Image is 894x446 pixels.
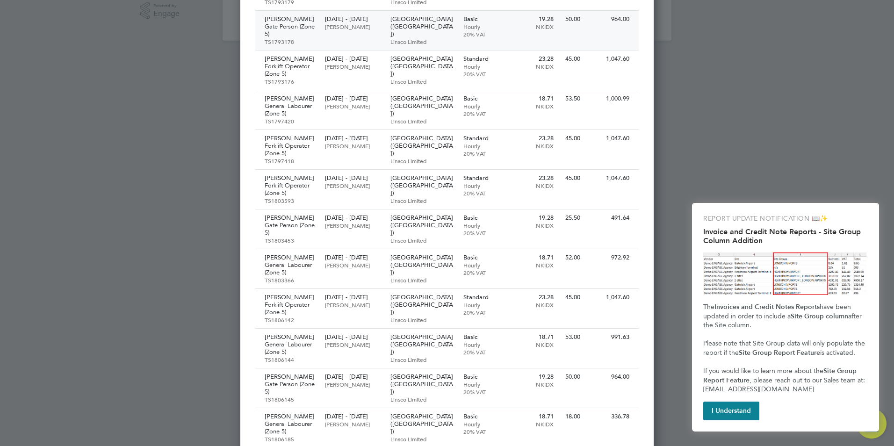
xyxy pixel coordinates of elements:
[265,197,316,204] p: TS1803593
[590,373,629,381] p: 964.00
[265,373,316,381] p: [PERSON_NAME]
[265,142,316,157] p: Forklift Operator (Zone 5)
[325,23,381,30] p: [PERSON_NAME]
[265,55,316,63] p: [PERSON_NAME]
[513,301,554,309] p: NKIDX
[325,333,381,341] p: [DATE] - [DATE]
[590,15,629,23] p: 964.00
[325,381,381,388] p: [PERSON_NAME]
[265,135,316,142] p: [PERSON_NAME]
[325,55,381,63] p: [DATE] - [DATE]
[703,376,867,394] span: , please reach out to our Sales team at: [EMAIL_ADDRESS][DOMAIN_NAME]
[563,413,580,420] p: 18.00
[390,333,454,356] p: [GEOGRAPHIC_DATA] ([GEOGRAPHIC_DATA])
[463,261,504,269] p: Hourly
[390,174,454,197] p: [GEOGRAPHIC_DATA] ([GEOGRAPHIC_DATA])
[563,294,580,301] p: 45.00
[265,117,316,125] p: TS1797420
[265,237,316,244] p: TS1803453
[265,381,316,396] p: Gate Person (Zone 5)
[463,301,504,309] p: Hourly
[325,63,381,70] p: [PERSON_NAME]
[590,55,629,63] p: 1,047.60
[463,373,504,381] p: Basic
[265,413,316,420] p: [PERSON_NAME]
[463,174,504,182] p: Standard
[265,356,316,363] p: TS1806144
[325,254,381,261] p: [DATE] - [DATE]
[563,15,580,23] p: 50.00
[463,182,504,189] p: Hourly
[265,214,316,222] p: [PERSON_NAME]
[463,269,504,276] p: 20% VAT
[390,157,454,165] p: Linsco Limited
[563,214,580,222] p: 25.50
[513,63,554,70] p: NKIDX
[390,373,454,396] p: [GEOGRAPHIC_DATA] ([GEOGRAPHIC_DATA])
[325,102,381,110] p: [PERSON_NAME]
[513,135,554,142] p: 23.28
[265,333,316,341] p: [PERSON_NAME]
[463,294,504,301] p: Standard
[703,367,823,375] span: If you would like to learn more about the
[265,396,316,403] p: TS1806145
[265,316,316,324] p: TS1806142
[513,413,554,420] p: 18.71
[390,197,454,204] p: Linsco Limited
[703,402,759,420] button: I Understand
[513,182,554,189] p: NKIDX
[390,117,454,125] p: Linsco Limited
[463,135,504,142] p: Standard
[791,312,848,320] strong: Site Group column
[590,413,629,420] p: 336.78
[390,214,454,237] p: [GEOGRAPHIC_DATA] ([GEOGRAPHIC_DATA])
[463,413,504,420] p: Basic
[265,78,316,85] p: TS1793176
[513,222,554,229] p: NKIDX
[563,373,580,381] p: 50.00
[325,301,381,309] p: [PERSON_NAME]
[390,316,454,324] p: Linsco Limited
[513,102,554,110] p: NKIDX
[590,214,629,222] p: 491.64
[390,15,454,38] p: [GEOGRAPHIC_DATA] ([GEOGRAPHIC_DATA])
[325,214,381,222] p: [DATE] - [DATE]
[390,294,454,316] p: [GEOGRAPHIC_DATA] ([GEOGRAPHIC_DATA])
[463,110,504,117] p: 20% VAT
[590,135,629,142] p: 1,047.60
[265,254,316,261] p: [PERSON_NAME]
[325,142,381,150] p: [PERSON_NAME]
[513,341,554,348] p: NKIDX
[463,70,504,78] p: 20% VAT
[703,214,868,223] p: REPORT UPDATE NOTIFICATION 📖✨
[590,174,629,182] p: 1,047.60
[265,341,316,356] p: General Labourer (Zone 5)
[265,15,316,23] p: [PERSON_NAME]
[513,142,554,150] p: NKIDX
[390,276,454,284] p: Linsco Limited
[390,78,454,85] p: Linsco Limited
[390,237,454,244] p: Linsco Limited
[325,95,381,102] p: [DATE] - [DATE]
[325,135,381,142] p: [DATE] - [DATE]
[463,63,504,70] p: Hourly
[590,95,629,102] p: 1,000.99
[463,309,504,316] p: 20% VAT
[513,294,554,301] p: 23.28
[703,339,867,357] span: Please note that Site Group data will only populate the report if the
[463,102,504,110] p: Hourly
[563,333,580,341] p: 53.00
[513,254,554,261] p: 18.71
[265,276,316,284] p: TS1803366
[703,303,853,320] span: have been updated in order to include a
[463,30,504,38] p: 20% VAT
[820,349,855,357] span: is activated.
[325,182,381,189] p: [PERSON_NAME]
[463,348,504,356] p: 20% VAT
[325,222,381,229] p: [PERSON_NAME]
[513,174,554,182] p: 23.28
[703,252,868,295] img: Site Group Column in Invoices Report
[590,333,629,341] p: 991.63
[265,222,316,237] p: Gate Person (Zone 5)
[513,381,554,388] p: NKIDX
